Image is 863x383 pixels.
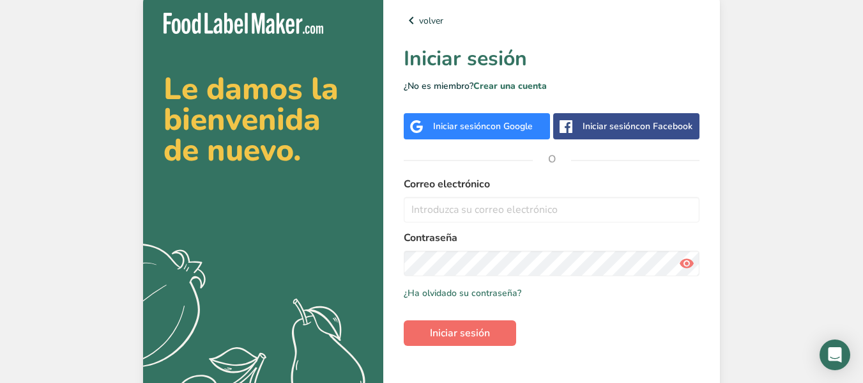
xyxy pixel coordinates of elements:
span: Iniciar sesión [430,325,490,341]
div: Iniciar sesión [433,120,533,133]
p: ¿No es miembro? [404,79,699,93]
a: ¿Ha olvidado su contraseña? [404,286,521,300]
h1: Iniciar sesión [404,43,699,74]
button: Iniciar sesión [404,320,516,346]
input: Introduzca su correo electrónico [404,197,699,223]
span: con Facebook [636,120,692,132]
img: Food Label Maker [164,13,323,34]
div: Iniciar sesión [583,120,692,133]
span: con Google [486,120,533,132]
label: Contraseña [404,230,699,246]
h2: Le damos la bienvenida de nuevo. [164,74,363,166]
div: Open Intercom Messenger [820,340,850,370]
span: O [533,140,571,178]
a: Crear una cuenta [473,80,547,92]
a: volver [404,13,699,28]
label: Correo electrónico [404,176,699,192]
